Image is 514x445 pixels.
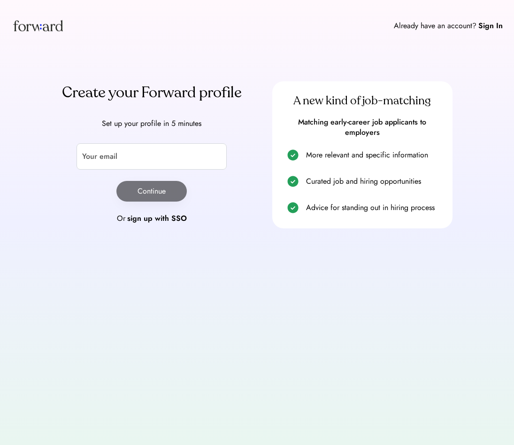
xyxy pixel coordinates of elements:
[284,117,442,138] div: Matching early-career job applicants to employers
[478,20,503,31] div: Sign In
[11,11,65,40] img: Forward logo
[61,81,242,104] div: Create your Forward profile
[61,118,242,129] div: Set up your profile in 5 minutes
[306,202,442,213] div: Advice for standing out in hiring process
[127,213,187,224] div: sign up with SSO
[287,149,299,161] img: check.svg
[284,94,442,109] div: A new kind of job-matching
[287,176,299,187] img: check.svg
[116,181,187,202] button: Continue
[306,176,442,187] div: Curated job and hiring opportunities
[117,213,125,224] div: Or
[287,202,299,213] img: check.svg
[306,149,442,161] div: More relevant and specific information
[394,20,476,31] div: Already have an account?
